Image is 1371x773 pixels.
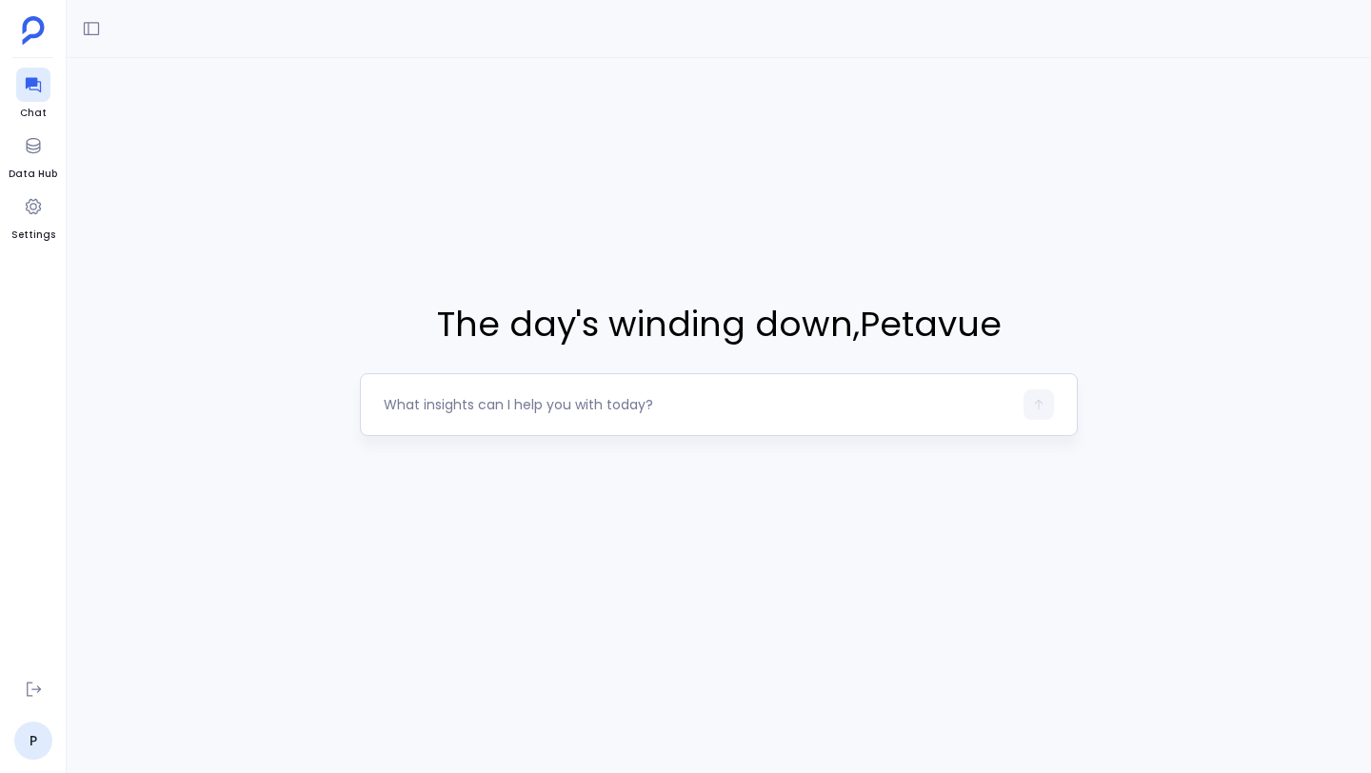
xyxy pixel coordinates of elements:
[16,106,50,121] span: Chat
[9,129,57,182] a: Data Hub
[11,189,55,243] a: Settings
[16,68,50,121] a: Chat
[360,299,1078,350] span: The day's winding down , Petavue
[9,167,57,182] span: Data Hub
[14,722,52,760] a: P
[11,228,55,243] span: Settings
[22,16,45,45] img: petavue logo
